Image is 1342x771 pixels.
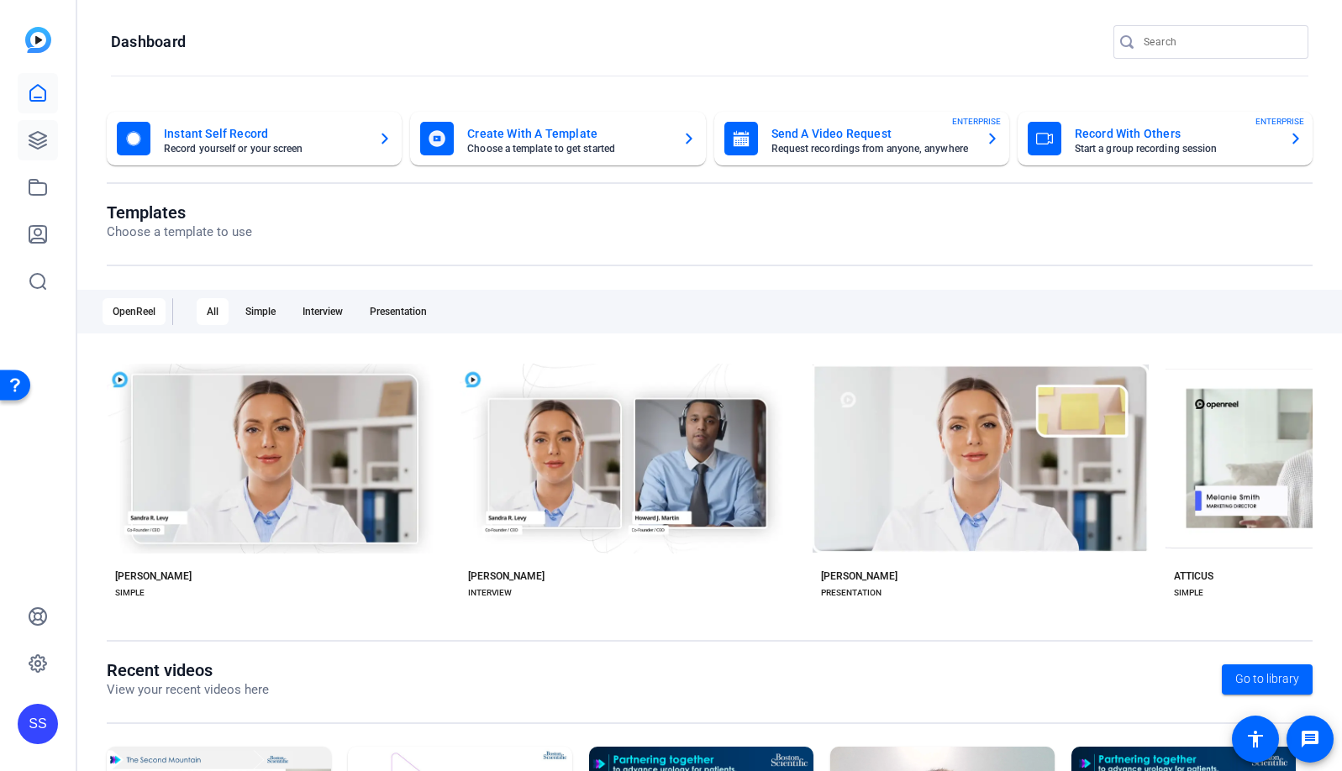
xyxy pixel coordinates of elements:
div: All [197,298,229,325]
div: SIMPLE [1174,586,1203,600]
div: INTERVIEW [468,586,512,600]
button: Create With A TemplateChoose a template to get started [410,112,705,165]
mat-card-subtitle: Request recordings from anyone, anywhere [771,144,972,154]
div: [PERSON_NAME] [115,569,192,583]
div: PRESENTATION [821,586,882,600]
div: ATTICUS [1174,569,1213,583]
div: SIMPLE [115,586,145,600]
div: [PERSON_NAME] [821,569,897,583]
mat-card-subtitle: Start a group recording session [1075,144,1276,154]
mat-icon: accessibility [1245,729,1266,749]
button: Instant Self RecordRecord yourself or your screen [107,112,402,165]
h1: Recent videos [107,660,269,680]
mat-card-subtitle: Choose a template to get started [467,144,668,154]
mat-icon: message [1300,729,1320,749]
div: Interview [292,298,353,325]
mat-card-subtitle: Record yourself or your screen [164,144,365,154]
input: Search [1144,32,1295,52]
h1: Templates [107,202,252,223]
span: Go to library [1235,670,1299,688]
button: Send A Video RequestRequest recordings from anyone, anywhereENTERPRISE [714,112,1009,165]
img: blue-gradient.svg [25,27,51,53]
mat-card-title: Create With A Template [467,123,668,144]
div: OpenReel [103,298,166,325]
mat-card-title: Record With Others [1075,123,1276,144]
span: ENTERPRISE [952,115,1001,128]
a: Go to library [1222,664,1313,695]
button: Record With OthersStart a group recording sessionENTERPRISE [1018,112,1313,165]
mat-card-title: Instant Self Record [164,123,365,144]
div: SS [18,704,58,744]
p: View your recent videos here [107,680,269,700]
mat-card-title: Send A Video Request [771,123,972,144]
div: Simple [235,298,286,325]
h1: Dashboard [111,32,186,52]
div: Presentation [360,298,437,325]
p: Choose a template to use [107,223,252,242]
div: [PERSON_NAME] [468,569,545,583]
span: ENTERPRISE [1255,115,1304,128]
